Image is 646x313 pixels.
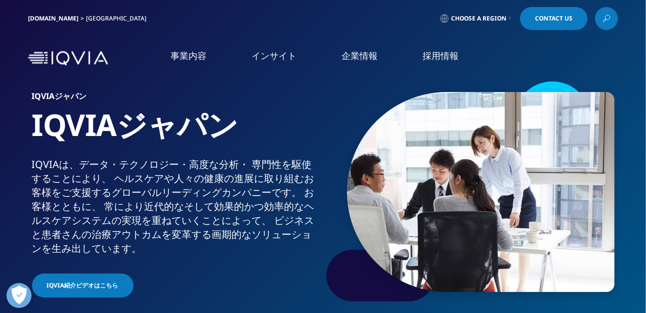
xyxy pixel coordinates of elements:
button: 優先設定センターを開く [6,283,31,308]
div: IQVIAは、​データ・​テクノロジー・​高度な​分析・​ 専門性を​駆使する​ことに​より、​ ヘルスケアや​人々の​健康の​進展に​取り組む​お客様を​ご支援​する​グローバル​リーディング... [32,157,319,255]
h1: IQVIAジャパン [32,106,319,157]
h6: IQVIAジャパン [32,92,319,106]
a: 事業内容 [170,49,206,62]
a: IQVIA紹介ビデオはこちら [32,273,133,297]
a: [DOMAIN_NAME] [28,14,78,22]
span: Choose a Region [451,14,506,22]
span: Contact Us [535,15,572,21]
span: IQVIA紹介ビデオはこちら [47,281,118,290]
a: インサイト [251,49,296,62]
nav: Primary [112,34,618,82]
div: [GEOGRAPHIC_DATA] [86,14,150,22]
img: 873_asian-businesspeople-meeting-in-office.jpg [347,92,614,292]
a: Contact Us [520,7,587,30]
a: 企業情報 [341,49,377,62]
a: 採用情報 [422,49,458,62]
